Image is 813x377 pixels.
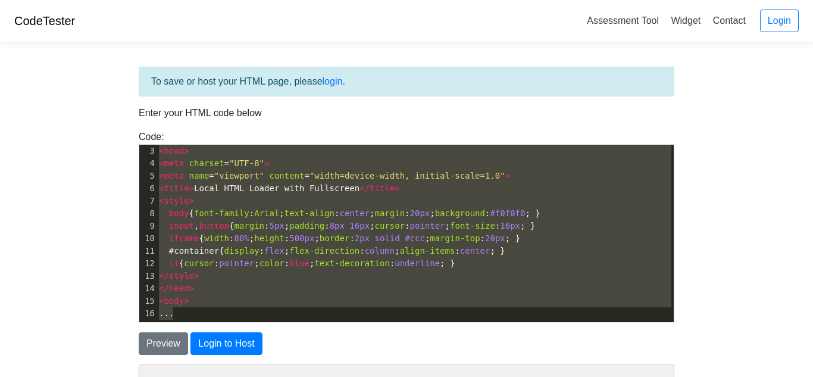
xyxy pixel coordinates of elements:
[159,271,169,281] span: </
[359,183,370,193] span: </
[289,258,309,268] span: blue
[189,183,194,193] span: >
[269,221,284,230] span: 5px
[289,221,324,230] span: padding
[169,283,189,293] span: head
[485,233,505,243] span: 20px
[259,258,284,268] span: color
[189,196,194,205] span: >
[229,158,264,168] span: "UTF-8"
[582,11,664,30] a: Assessment Tool
[505,171,510,180] span: >
[190,332,262,355] button: Login to Host
[164,183,189,193] span: title
[375,221,405,230] span: cursor
[760,10,799,32] a: Login
[164,196,189,205] span: style
[450,221,495,230] span: font-size
[169,271,194,281] span: style
[139,245,157,257] div: 11
[184,146,189,155] span: >
[169,258,179,268] span: li
[139,67,674,96] div: To save or host your HTML page, please .
[666,11,705,30] a: Widget
[219,258,254,268] span: pointer
[164,296,184,306] span: body
[194,208,249,218] span: font-family
[500,221,520,230] span: 16px
[139,232,157,245] div: 10
[164,171,184,180] span: meta
[139,332,188,355] button: Preview
[320,233,350,243] span: border
[199,221,229,230] span: button
[159,208,540,218] span: { : ; : ; : ; : ; }
[430,233,480,243] span: margin-top
[189,171,209,180] span: name
[234,221,264,230] span: margin
[340,208,370,218] span: center
[159,171,164,180] span: <
[164,146,184,155] span: head
[289,233,314,243] span: 500px
[189,158,224,168] span: charset
[405,233,425,243] span: #ccc
[189,283,194,293] span: >
[169,233,199,243] span: iframe
[169,246,219,256] span: #container
[139,195,157,207] div: 7
[349,221,370,230] span: 16px
[314,258,389,268] span: text-decoration
[264,246,284,256] span: flex
[130,130,683,323] div: Code:
[410,208,430,218] span: 20px
[159,258,455,268] span: { : ; : ; : ; }
[395,183,399,193] span: >
[139,145,157,157] div: 3
[490,208,525,218] span: #f0f0f0
[169,208,189,218] span: body
[375,208,405,218] span: margin
[139,270,157,282] div: 13
[224,246,259,256] span: display
[139,207,157,220] div: 8
[400,246,455,256] span: align-items
[139,307,157,320] div: 16
[708,11,751,30] a: Contact
[204,233,229,243] span: width
[355,233,370,243] span: 2px
[159,171,510,180] span: = =
[309,171,505,180] span: "width=device-width, initial-scale=1.0"
[269,171,304,180] span: content
[159,196,164,205] span: <
[370,183,395,193] span: title
[159,246,505,256] span: { : ; : ; : ; }
[375,233,400,243] span: solid
[395,258,440,268] span: underline
[139,170,157,182] div: 5
[460,246,490,256] span: center
[264,158,269,168] span: >
[323,76,343,86] a: login
[169,221,194,230] span: input
[365,246,395,256] span: column
[254,208,279,218] span: Arial
[164,158,184,168] span: meta
[234,233,249,243] span: 80%
[159,296,164,306] span: <
[139,257,157,270] div: 12
[284,208,334,218] span: text-align
[139,220,157,232] div: 9
[139,157,157,170] div: 4
[254,233,284,243] span: height
[194,271,199,281] span: >
[159,221,535,230] span: , { : ; : ; : ; : ; }
[12,12,523,23] body: ...
[14,14,75,27] a: CodeTester
[159,146,164,155] span: <
[159,233,520,243] span: { : ; : ; : ; : ; }
[159,183,400,193] span: Local HTML Loader with Fullscreen
[159,283,169,293] span: </
[139,106,674,120] p: Enter your HTML code below
[214,171,264,180] span: "viewport"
